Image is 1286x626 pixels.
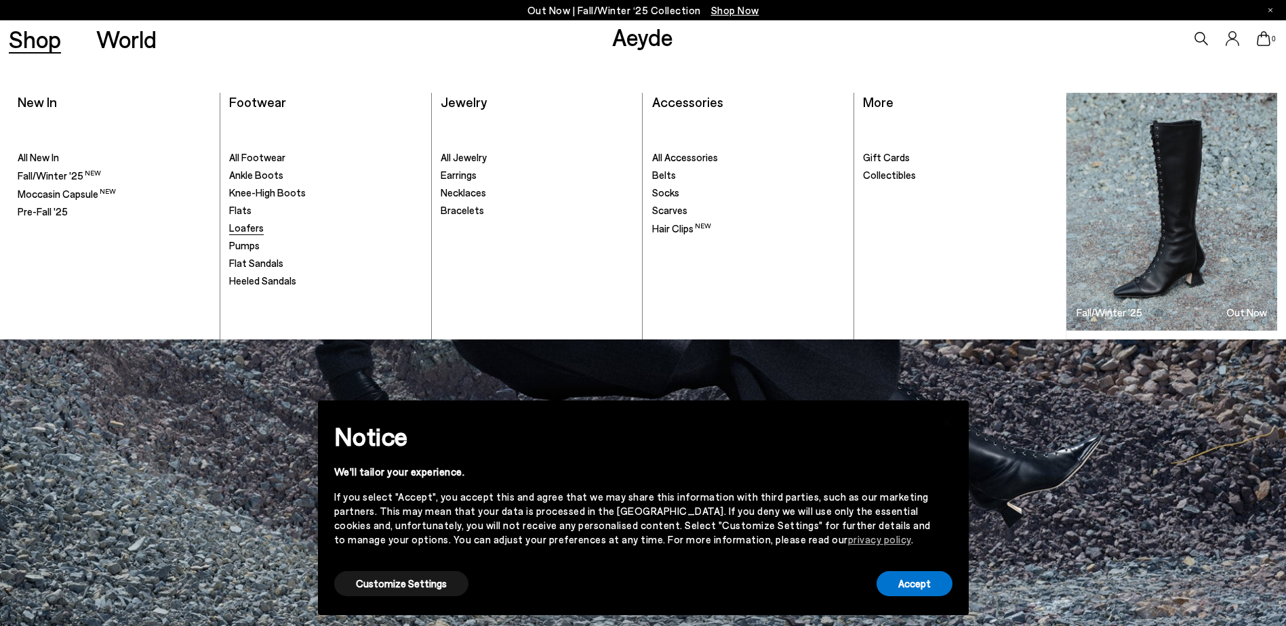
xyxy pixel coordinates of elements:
[711,4,759,16] span: Navigate to /collections/new-in
[441,151,487,163] span: All Jewelry
[18,187,211,201] a: Moccasin Capsule
[441,204,634,217] a: Bracelets
[18,93,57,110] a: New In
[942,411,952,430] span: ×
[441,169,477,181] span: Earrings
[18,169,211,183] a: Fall/Winter '25
[863,169,1057,182] a: Collectibles
[229,239,260,251] span: Pumps
[652,93,723,110] a: Accessories
[18,151,211,165] a: All New In
[229,169,283,181] span: Ankle Boots
[229,186,306,199] span: Knee-High Boots
[229,204,252,216] span: Flats
[441,186,486,199] span: Necklaces
[931,404,963,437] button: Close this notice
[229,186,422,200] a: Knee-High Boots
[441,186,634,200] a: Necklaces
[229,204,422,217] a: Flats
[652,151,718,163] span: All Accessories
[1270,35,1277,43] span: 0
[441,151,634,165] a: All Jewelry
[334,571,468,596] button: Customize Settings
[229,274,296,287] span: Heeled Sandals
[18,205,68,217] span: Pre-Fall '25
[863,151,1057,165] a: Gift Cards
[18,169,101,182] span: Fall/Winter '25
[229,222,422,235] a: Loafers
[652,204,687,216] span: Scarves
[229,222,264,234] span: Loafers
[652,204,845,217] a: Scarves
[9,27,61,51] a: Shop
[863,151,910,163] span: Gift Cards
[229,93,286,110] a: Footwear
[1066,93,1277,331] a: Fall/Winter '25 Out Now
[652,222,845,236] a: Hair Clips
[652,186,845,200] a: Socks
[229,274,422,288] a: Heeled Sandals
[652,186,679,199] span: Socks
[229,151,422,165] a: All Footwear
[527,2,759,19] p: Out Now | Fall/Winter ‘25 Collection
[863,93,893,110] a: More
[877,571,952,596] button: Accept
[229,239,422,253] a: Pumps
[441,93,487,110] a: Jewelry
[652,169,845,182] a: Belts
[1066,93,1277,331] img: Group_1295_900x.jpg
[1077,308,1142,318] h3: Fall/Winter '25
[334,490,931,547] div: If you select "Accept", you accept this and agree that we may share this information with third p...
[1226,308,1267,318] h3: Out Now
[1257,31,1270,46] a: 0
[229,169,422,182] a: Ankle Boots
[18,205,211,219] a: Pre-Fall '25
[334,419,931,454] h2: Notice
[652,169,676,181] span: Belts
[18,188,116,200] span: Moccasin Capsule
[441,204,484,216] span: Bracelets
[652,222,711,234] span: Hair Clips
[229,257,422,270] a: Flat Sandals
[334,465,931,479] div: We'll tailor your experience.
[441,169,634,182] a: Earrings
[863,169,916,181] span: Collectibles
[18,151,59,163] span: All New In
[612,22,673,51] a: Aeyde
[652,151,845,165] a: All Accessories
[229,151,285,163] span: All Footwear
[229,257,283,269] span: Flat Sandals
[848,533,911,545] a: privacy policy
[96,27,157,51] a: World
